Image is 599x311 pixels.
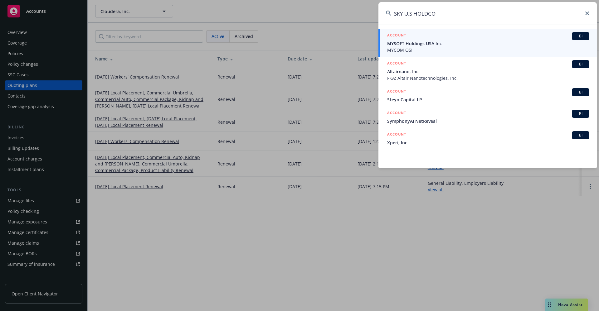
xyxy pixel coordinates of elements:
h5: ACCOUNT [387,60,406,68]
span: SymphonyAI NetReveal [387,118,589,124]
span: Steyn Capital LP [387,96,589,103]
span: FKA: Altair Nanotechnologies, Inc. [387,75,589,81]
span: MYSOFT Holdings USA Inc [387,40,589,47]
a: ACCOUNTBIMYSOFT Holdings USA IncMYCOM OSI [378,29,597,57]
h5: ACCOUNT [387,32,406,40]
a: ACCOUNTBISymphonyAI NetReveal [378,106,597,128]
span: Xperi, Inc. [387,139,589,146]
h5: ACCOUNT [387,131,406,139]
a: ACCOUNTBIXperi, Inc. [378,128,597,149]
input: Search... [378,2,597,25]
span: BI [574,61,587,67]
a: ACCOUNTBIAltairnano, Inc.FKA: Altair Nanotechnologies, Inc. [378,57,597,85]
a: ACCOUNTBISteyn Capital LP [378,85,597,106]
span: BI [574,132,587,138]
span: Altairnano, Inc. [387,68,589,75]
span: BI [574,33,587,39]
span: BI [574,111,587,117]
h5: ACCOUNT [387,110,406,117]
span: MYCOM OSI [387,47,589,53]
h5: ACCOUNT [387,88,406,96]
span: BI [574,89,587,95]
